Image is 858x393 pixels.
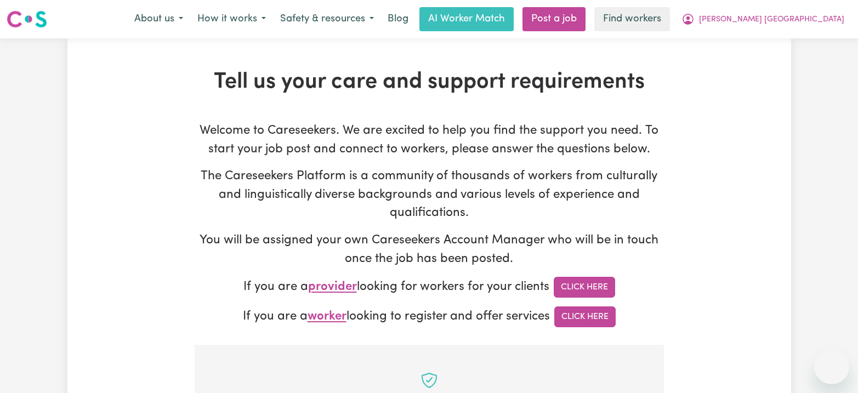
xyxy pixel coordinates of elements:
[195,69,664,95] h1: Tell us your care and support requirements
[127,8,190,31] button: About us
[195,167,664,223] p: The Careseekers Platform is a community of thousands of workers from culturally and linguisticall...
[195,231,664,268] p: You will be assigned your own Careseekers Account Manager who will be in touch once the job has b...
[699,14,844,26] span: [PERSON_NAME] [GEOGRAPHIC_DATA]
[308,311,346,323] span: worker
[195,122,664,158] p: Welcome to Careseekers. We are excited to help you find the support you need. To start your job p...
[190,8,273,31] button: How it works
[273,8,381,31] button: Safety & resources
[7,9,47,29] img: Careseekers logo
[7,7,47,32] a: Careseekers logo
[594,7,670,31] a: Find workers
[674,8,851,31] button: My Account
[814,349,849,384] iframe: Button to launch messaging window
[381,7,415,31] a: Blog
[554,277,615,298] a: Click Here
[308,281,357,294] span: provider
[419,7,514,31] a: AI Worker Match
[195,306,664,327] p: If you are a looking to register and offer services
[195,277,664,298] p: If you are a looking for workers for your clients
[522,7,586,31] a: Post a job
[554,306,616,327] a: Click Here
